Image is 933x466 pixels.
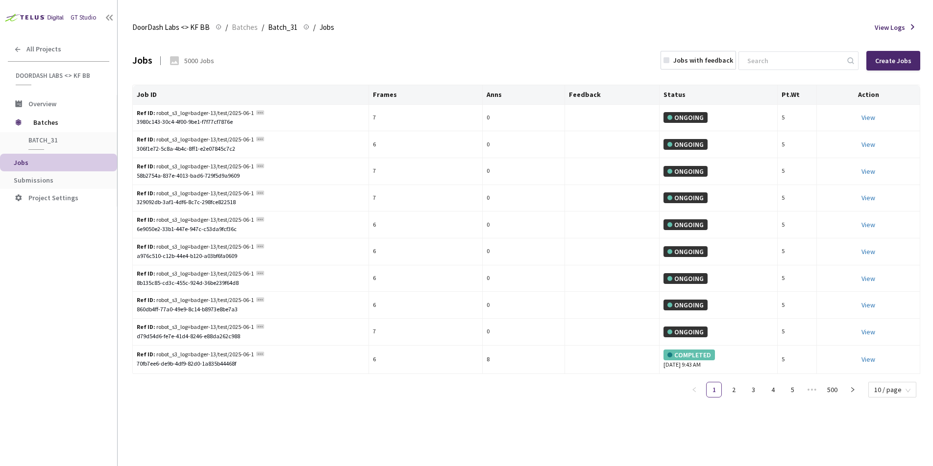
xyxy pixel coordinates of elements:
[268,22,297,33] span: Batch_31
[483,346,565,374] td: 8
[850,387,856,393] span: right
[778,265,817,292] td: 5
[137,242,254,252] div: robot_s3_log=badger-13/test/2025-06-11_18-43-30_3788.log//KF_uuid=fb15e262-b798-3c6f-a970-081fa27...
[137,162,254,171] div: robot_s3_log=badger-13/test/2025-06-11_18-43-30_3788.log//KF_uuid=8e86753e-bf3f-38b3-a366-7f63ec4...
[778,185,817,212] td: 5
[137,135,254,144] div: robot_s3_log=badger-13/test/2025-06-11_18-43-30_3788.log//KF_uuid=4b4382bd-2e1c-3f09-b0c0-6c58a61...
[14,176,53,185] span: Submissions
[660,85,778,105] th: Status
[369,85,483,105] th: Frames
[319,22,334,33] span: Jobs
[132,22,210,33] span: DoorDash Labs <> KF BB
[28,99,56,108] span: Overview
[804,382,820,397] li: Next 5 Pages
[483,292,565,319] td: 0
[845,382,860,397] button: right
[225,22,228,33] li: /
[778,105,817,132] td: 5
[565,85,660,105] th: Feedback
[861,355,875,364] a: View
[137,109,254,118] div: robot_s3_log=badger-13/test/2025-06-11_18-16-48_3786.log//KF_uuid=91b1f192-667e-375d-953b-3afa161...
[28,193,78,202] span: Project Settings
[778,238,817,265] td: 5
[861,167,875,176] a: View
[778,131,817,158] td: 5
[673,55,733,65] div: Jobs with feedback
[369,265,483,292] td: 6
[483,105,565,132] td: 0
[861,327,875,336] a: View
[137,332,365,341] div: d79d54d6-fe7e-41d4-8246-e88da262c988
[137,198,365,207] div: 329092db-3af1-4df6-8c7c-298fce822518
[663,349,773,370] div: [DATE] 9:43 AM
[232,22,258,33] span: Batches
[33,113,100,132] span: Batches
[861,140,875,149] a: View
[483,85,565,105] th: Anns
[369,185,483,212] td: 7
[369,292,483,319] td: 6
[663,273,708,284] div: ONGOING
[861,113,875,122] a: View
[663,219,708,230] div: ONGOING
[687,382,702,397] li: Previous Page
[726,382,741,397] a: 2
[483,238,565,265] td: 0
[765,382,780,397] a: 4
[663,300,708,310] div: ONGOING
[71,13,97,23] div: GT Studio
[137,350,254,359] div: robot_s3_log=badger-13/test/2025-06-11_19-48-46_3791.log//KF_uuid=aefda6ed-fc5e-3a1e-bff3-e4147d2...
[875,57,911,65] div: Create Jobs
[137,171,365,181] div: 58b2754a-837e-4013-bad6-729f5d9a9609
[369,131,483,158] td: 6
[137,359,365,369] div: 70fb7ee6-de9b-4df9-82d0-1a835b44468f
[663,326,708,337] div: ONGOING
[137,279,365,288] div: 8b135c85-cd3c-455c-924d-36be239f64d8
[663,349,715,360] div: COMPLETED
[137,144,365,154] div: 306f1e72-5c8a-4b4c-8ff1-e2e07845c7c2
[369,211,483,238] td: 6
[707,382,721,397] a: 1
[483,185,565,212] td: 0
[845,382,860,397] li: Next Page
[785,382,800,397] a: 5
[137,270,155,277] b: Ref ID:
[663,246,708,257] div: ONGOING
[137,323,155,330] b: Ref ID:
[137,350,155,358] b: Ref ID:
[137,189,155,197] b: Ref ID:
[778,292,817,319] td: 5
[687,382,702,397] button: left
[746,382,761,397] a: 3
[137,323,254,332] div: robot_s3_log=badger-13/test/2025-06-11_19-48-46_3791.log//KF_uuid=216d8476-2531-3bac-b88b-cf07ded...
[262,22,264,33] li: /
[137,243,155,250] b: Ref ID:
[663,139,708,150] div: ONGOING
[741,52,846,70] input: Search
[369,105,483,132] td: 7
[861,220,875,229] a: View
[824,382,841,397] li: 500
[663,166,708,177] div: ONGOING
[137,296,254,305] div: robot_s3_log=badger-13/test/2025-06-11_19-48-46_3791.log//KF_uuid=ec7c7e4a-82ba-351a-9fa6-530e7dc...
[137,117,365,127] div: 3980c143-30c4-4f00-9be1-f7f77cf7876e
[745,382,761,397] li: 3
[663,112,708,123] div: ONGOING
[726,382,741,397] li: 2
[184,56,214,66] div: 5000 Jobs
[706,382,722,397] li: 1
[483,211,565,238] td: 0
[369,319,483,346] td: 7
[133,85,369,105] th: Job ID
[778,158,817,185] td: 5
[137,189,254,198] div: robot_s3_log=badger-13/test/2025-06-11_18-43-30_3788.log//KF_uuid=73da3cfd-af9d-338a-935b-4c7df1b...
[369,238,483,265] td: 6
[137,225,365,234] div: 6e9050e2-33b1-447e-947c-c53da9fcf36c
[137,252,365,261] div: a976c510-c12b-44e4-b120-a03bf6fa0609
[137,215,254,225] div: robot_s3_log=badger-13/test/2025-06-11_18-43-30_3788.log//KF_uuid=dd5ccffd-974c-3947-8d02-1592608...
[861,247,875,256] a: View
[778,319,817,346] td: 5
[16,71,103,80] span: DoorDash Labs <> KF BB
[691,387,697,393] span: left
[483,319,565,346] td: 0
